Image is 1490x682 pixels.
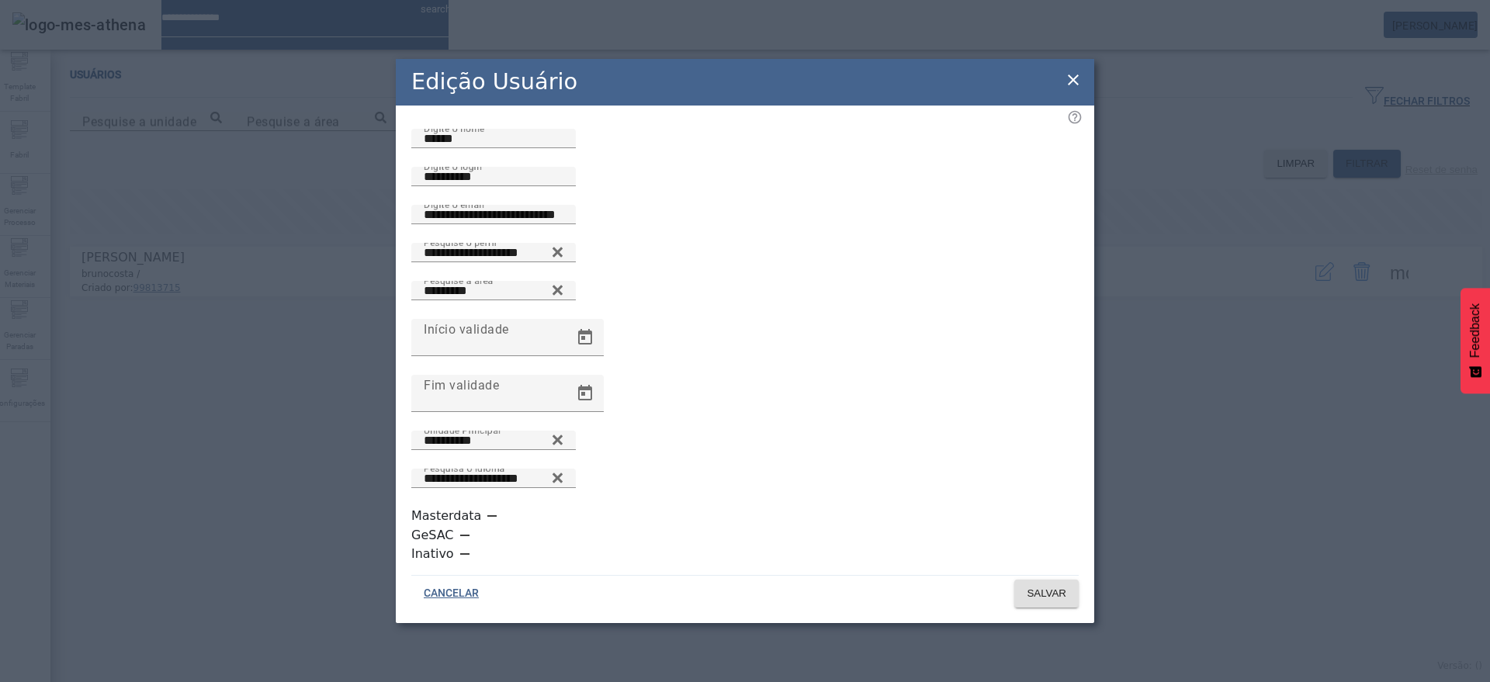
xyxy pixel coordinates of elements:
[1461,288,1490,393] button: Feedback - Mostrar pesquisa
[424,237,497,248] mat-label: Pesquise o perfil
[411,545,457,563] label: Inativo
[411,526,457,545] label: GeSAC
[424,244,563,262] input: Number
[567,319,604,356] button: Open calendar
[424,161,482,171] mat-label: Digite o login
[424,199,484,209] mat-label: Digite o email
[424,586,479,601] span: CANCELAR
[567,375,604,412] button: Open calendar
[424,282,563,300] input: Number
[424,431,563,450] input: Number
[424,469,563,488] input: Number
[424,462,505,473] mat-label: Pesquisa o idioma
[411,507,484,525] label: Masterdata
[1014,580,1079,608] button: SALVAR
[424,424,501,435] mat-label: Unidade Principal
[424,321,509,336] mat-label: Início validade
[424,377,499,392] mat-label: Fim validade
[424,123,484,133] mat-label: Digite o nome
[411,580,491,608] button: CANCELAR
[1027,586,1066,601] span: SALVAR
[411,65,577,99] h2: Edição Usuário
[1468,303,1482,358] span: Feedback
[424,275,494,286] mat-label: Pesquise a área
